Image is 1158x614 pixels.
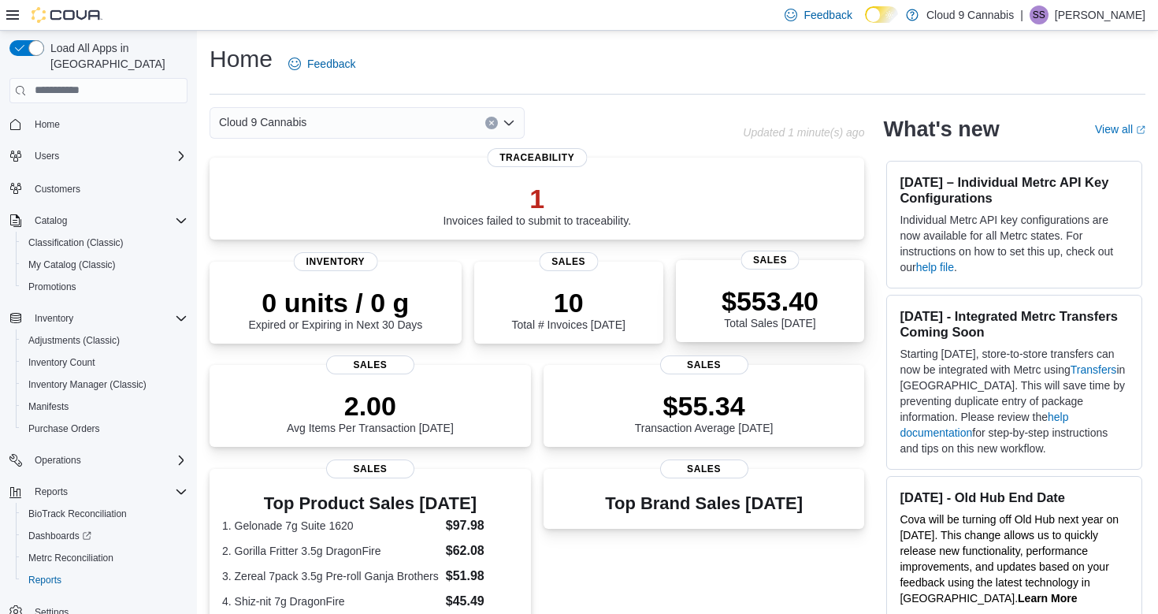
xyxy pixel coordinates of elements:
span: Dashboards [22,527,187,545]
h3: Top Brand Sales [DATE] [605,494,803,513]
a: My Catalog (Classic) [22,255,122,274]
span: Cloud 9 Cannabis [219,113,306,132]
button: BioTrack Reconciliation [16,503,194,525]
p: [PERSON_NAME] [1055,6,1145,24]
span: Adjustments (Classic) [28,334,120,347]
a: Dashboards [22,527,98,545]
dt: 1. Gelonade 7g Suite 1620 [222,518,440,534]
span: Reports [28,482,187,501]
p: Updated 1 minute(s) ago [743,126,864,139]
span: BioTrack Reconciliation [22,504,187,523]
span: Dark Mode [865,23,866,24]
h1: Home [210,43,273,75]
button: Catalog [3,210,194,232]
p: Individual Metrc API key configurations are now available for all Metrc states. For instructions ... [900,212,1129,275]
span: Reports [28,574,61,586]
a: Reports [22,571,68,590]
p: 1 [443,183,631,214]
span: Sales [326,355,414,374]
button: Open list of options [503,117,515,129]
p: 2.00 [287,390,454,422]
button: Metrc Reconciliation [16,547,194,569]
button: Users [28,147,65,166]
img: Cova [32,7,102,23]
a: Metrc Reconciliation [22,549,120,567]
a: Promotions [22,277,83,296]
span: Customers [35,183,80,195]
button: Classification (Classic) [16,232,194,254]
span: Sales [326,460,414,478]
span: Adjustments (Classic) [22,331,187,350]
p: $55.34 [635,390,774,422]
a: Classification (Classic) [22,233,130,252]
div: Total Sales [DATE] [722,285,818,329]
dt: 2. Gorilla Fritter 3.5g DragonFire [222,543,440,559]
a: Adjustments (Classic) [22,331,126,350]
span: Home [28,114,187,134]
a: BioTrack Reconciliation [22,504,133,523]
a: help file [916,261,954,274]
span: Manifests [28,400,69,413]
span: Operations [28,451,187,470]
span: Sales [539,252,598,271]
span: Inventory [35,312,73,325]
p: 0 units / 0 g [248,287,422,318]
button: Inventory [3,307,194,329]
h3: Top Product Sales [DATE] [222,494,518,513]
span: Inventory Count [22,353,187,372]
svg: External link [1136,125,1145,135]
span: Sales [740,251,800,270]
p: | [1020,6,1023,24]
span: Cova will be turning off Old Hub next year on [DATE]. This change allows us to quickly release ne... [900,513,1119,605]
span: Inventory Count [28,356,95,369]
button: Reports [28,482,74,501]
div: Transaction Average [DATE] [635,390,774,434]
button: Purchase Orders [16,418,194,440]
span: Catalog [28,211,187,230]
p: Cloud 9 Cannabis [926,6,1014,24]
a: Inventory Count [22,353,102,372]
a: Feedback [282,48,362,80]
a: Home [28,115,66,134]
button: Customers [3,177,194,199]
span: Metrc Reconciliation [22,549,187,567]
a: Dashboards [16,525,194,547]
dd: $62.08 [446,541,518,560]
span: Promotions [28,281,76,293]
button: Promotions [16,276,194,298]
span: Reports [35,486,68,498]
dt: 4. Shiz-nit 7g DragonFire [222,594,440,609]
span: Metrc Reconciliation [28,552,113,564]
span: Inventory Manager (Classic) [22,375,187,394]
a: Learn More [1018,592,1077,605]
h3: [DATE] – Individual Metrc API Key Configurations [900,174,1129,206]
span: Dashboards [28,530,91,542]
div: Invoices failed to submit to traceability. [443,183,631,227]
span: Sales [660,460,748,478]
a: Manifests [22,397,75,416]
div: Sarbjot Singh [1030,6,1049,24]
span: Inventory [28,309,187,328]
span: SS [1033,6,1045,24]
button: Operations [28,451,87,470]
div: Avg Items Per Transaction [DATE] [287,390,454,434]
span: Purchase Orders [22,419,187,438]
button: Manifests [16,396,194,418]
dd: $97.98 [446,516,518,535]
div: Total # Invoices [DATE] [511,287,625,331]
button: Operations [3,449,194,471]
button: Reports [16,569,194,591]
span: Inventory [294,252,378,271]
button: Reports [3,481,194,503]
dd: $45.49 [446,592,518,611]
div: Expired or Expiring in Next 30 Days [248,287,422,331]
span: Users [35,150,59,162]
dd: $51.98 [446,567,518,586]
dt: 3. Zereal 7pack 3.5g Pre-roll Ganja Brothers [222,568,440,584]
span: Reports [22,571,187,590]
h2: What's new [883,117,999,142]
a: View allExternal link [1095,123,1145,136]
span: Sales [660,355,748,374]
h3: [DATE] - Old Hub End Date [900,489,1129,505]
